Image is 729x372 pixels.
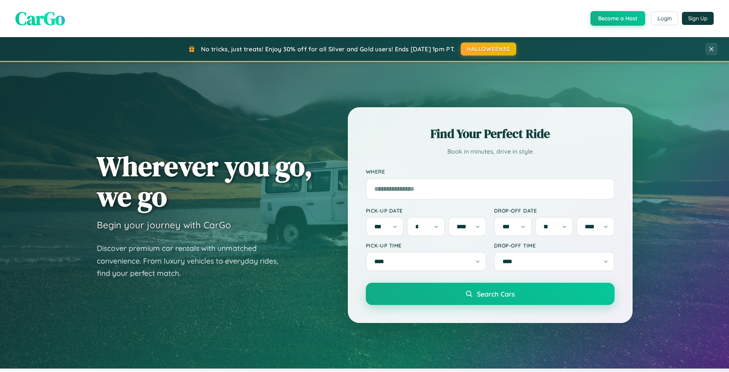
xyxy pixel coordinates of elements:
[651,11,678,25] button: Login
[461,43,516,56] button: HALLOWEEN30
[682,12,714,25] button: Sign Up
[590,11,645,26] button: Become a Host
[366,169,615,175] label: Where
[366,283,615,305] button: Search Cars
[97,219,231,231] h3: Begin your journey with CarGo
[494,242,615,249] label: Drop-off Time
[97,151,313,211] h1: Wherever you go, we go
[15,6,65,31] span: CarGo
[494,207,615,214] label: Drop-off Date
[201,45,455,53] span: No tricks, just treats! Enjoy 30% off for all Silver and Gold users! Ends [DATE] 1pm PT.
[97,242,288,280] p: Discover premium car rentals with unmatched convenience. From luxury vehicles to everyday rides, ...
[366,207,486,214] label: Pick-up Date
[477,290,515,298] span: Search Cars
[366,146,615,157] p: Book in minutes, drive in style
[366,242,486,249] label: Pick-up Time
[366,125,615,142] h2: Find Your Perfect Ride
